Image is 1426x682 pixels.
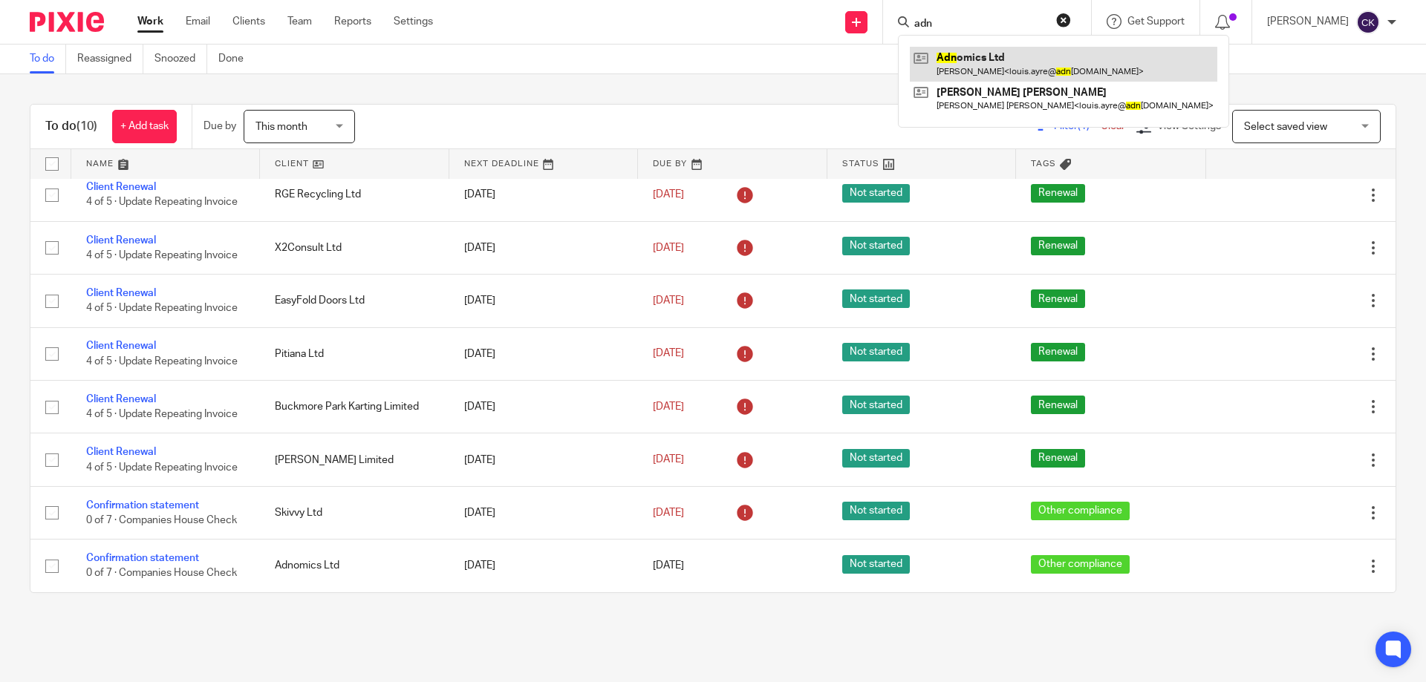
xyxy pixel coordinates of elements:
td: EasyFold Doors Ltd [260,275,449,327]
h1: To do [45,119,97,134]
span: 4 of 5 · Update Repeating Invoice [86,250,238,260]
a: Client Renewal [86,394,156,404]
span: [DATE] [653,560,684,571]
span: 4 of 5 · Update Repeating Invoice [86,304,238,314]
img: Pixie [30,12,104,32]
a: Client Renewal [86,341,156,351]
span: [DATE] [653,454,684,465]
a: + Add task [112,110,177,143]
span: (10) [76,120,97,132]
td: [DATE] [449,168,638,221]
td: [DATE] [449,433,638,486]
span: Not started [842,396,910,414]
a: Confirmation statement [86,553,199,563]
a: To do [30,45,66,73]
button: Clear [1056,13,1071,27]
span: Get Support [1127,16,1185,27]
span: 4 of 5 · Update Repeating Invoice [86,197,238,208]
span: [DATE] [653,401,684,412]
span: Not started [842,343,910,361]
td: [DATE] [449,381,638,433]
span: Not started [842,449,910,468]
a: Client Renewal [86,288,156,298]
span: Not started [842,502,910,520]
a: Client Renewal [86,235,156,246]
span: [DATE] [653,189,684,200]
span: [DATE] [653,508,684,518]
a: Client Renewal [86,447,156,457]
td: [DATE] [449,327,638,380]
span: Not started [842,289,910,308]
a: Reassigned [77,45,143,73]
span: Tags [1031,160,1056,168]
span: 4 of 5 · Update Repeating Invoice [86,462,238,473]
a: Client Renewal [86,182,156,192]
td: Adnomics Ltd [260,540,449,592]
td: Skivvy Ltd [260,486,449,539]
td: RGE Recycling Ltd [260,168,449,221]
span: Other compliance [1031,555,1130,574]
span: 4 of 5 · Update Repeating Invoice [86,356,238,367]
input: Search [913,18,1046,31]
span: 0 of 7 · Companies House Check [86,568,237,579]
td: [DATE] [449,540,638,592]
span: Renewal [1031,289,1085,308]
td: [DATE] [449,221,638,274]
span: [DATE] [653,243,684,253]
a: Email [186,14,210,29]
a: Done [218,45,255,73]
span: Renewal [1031,396,1085,414]
span: This month [255,122,307,132]
p: [PERSON_NAME] [1267,14,1349,29]
td: [DATE] [449,486,638,539]
a: Snoozed [154,45,207,73]
span: Not started [842,184,910,203]
span: Renewal [1031,449,1085,468]
span: Not started [842,237,910,255]
span: Renewal [1031,343,1085,361]
a: Confirmation statement [86,500,199,511]
p: Due by [204,119,236,134]
span: Not started [842,555,910,574]
td: Pitiana Ltd [260,327,449,380]
span: Renewal [1031,184,1085,203]
td: X2Consult Ltd [260,221,449,274]
a: Settings [394,14,433,29]
td: [PERSON_NAME] Limited [260,433,449,486]
td: Buckmore Park Karting Limited [260,381,449,433]
span: Other compliance [1031,502,1130,520]
span: 0 of 7 · Companies House Check [86,515,237,525]
span: [DATE] [653,295,684,306]
span: [DATE] [653,349,684,359]
a: Reports [334,14,371,29]
a: Clients [232,14,265,29]
a: Team [287,14,312,29]
td: [DATE] [449,275,638,327]
span: Select saved view [1244,122,1327,132]
span: 4 of 5 · Update Repeating Invoice [86,409,238,419]
img: svg%3E [1356,10,1380,34]
a: Work [137,14,163,29]
span: Renewal [1031,237,1085,255]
